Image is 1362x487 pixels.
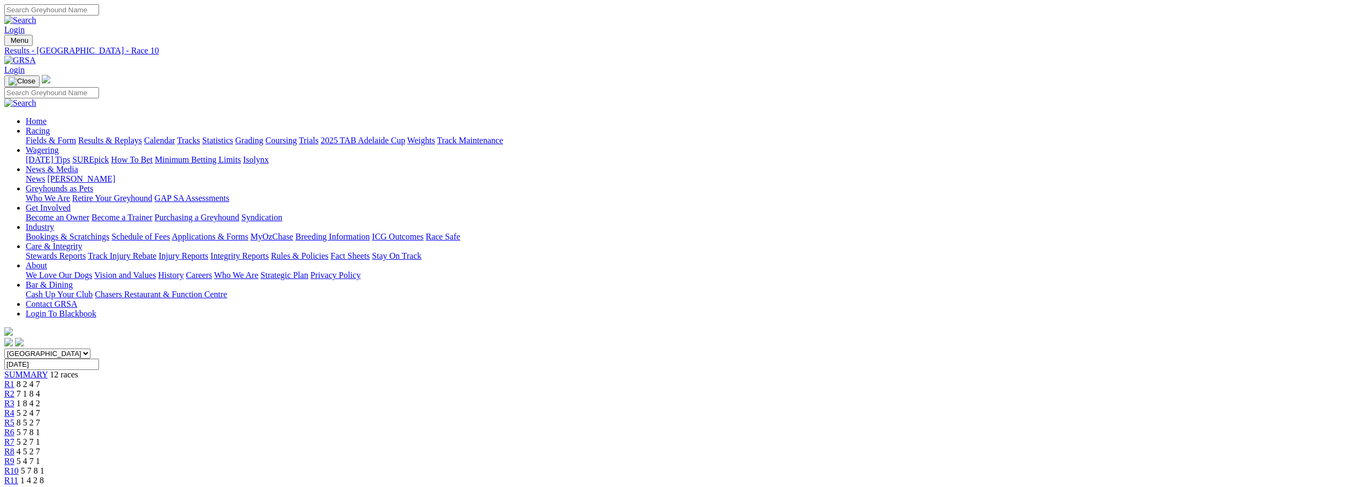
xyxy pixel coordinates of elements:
[47,174,115,183] a: [PERSON_NAME]
[26,213,1358,222] div: Get Involved
[155,213,239,222] a: Purchasing a Greyhound
[4,399,14,408] span: R3
[94,270,156,280] a: Vision and Values
[243,155,269,164] a: Isolynx
[26,174,1358,184] div: News & Media
[4,389,14,398] a: R2
[111,155,153,164] a: How To Bet
[271,251,329,260] a: Rules & Policies
[4,447,14,456] a: R8
[26,194,1358,203] div: Greyhounds as Pets
[26,126,50,135] a: Racing
[26,251,1358,261] div: Care & Integrity
[4,380,14,389] a: R1
[437,136,503,145] a: Track Maintenance
[4,46,1358,56] div: Results - [GEOGRAPHIC_DATA] - Race 10
[17,437,40,446] span: 5 2 7 1
[265,136,297,145] a: Coursing
[26,117,47,126] a: Home
[17,428,40,437] span: 5 7 8 1
[4,476,18,485] a: R11
[72,194,153,203] a: Retire Your Greyhound
[26,261,47,270] a: About
[4,466,19,475] a: R10
[158,251,208,260] a: Injury Reports
[26,290,1358,299] div: Bar & Dining
[26,174,45,183] a: News
[72,155,109,164] a: SUREpick
[331,251,370,260] a: Fact Sheets
[4,87,99,98] input: Search
[26,155,1358,165] div: Wagering
[310,270,361,280] a: Privacy Policy
[95,290,227,299] a: Chasers Restaurant & Function Centre
[4,457,14,466] a: R9
[26,184,93,193] a: Greyhounds as Pets
[92,213,153,222] a: Become a Trainer
[4,25,25,34] a: Login
[4,338,13,346] img: facebook.svg
[9,77,35,86] img: Close
[4,437,14,446] a: R7
[26,270,1358,280] div: About
[50,370,78,379] span: 12 races
[17,399,40,408] span: 1 8 4 2
[26,203,71,212] a: Get Involved
[26,165,78,174] a: News & Media
[26,290,93,299] a: Cash Up Your Club
[88,251,156,260] a: Track Injury Rebate
[261,270,308,280] a: Strategic Plan
[26,136,1358,145] div: Racing
[214,270,258,280] a: Who We Are
[26,155,70,164] a: [DATE] Tips
[26,270,92,280] a: We Love Our Dogs
[172,232,248,241] a: Applications & Forms
[4,98,36,108] img: Search
[155,155,241,164] a: Minimum Betting Limits
[241,213,282,222] a: Syndication
[4,418,14,427] a: R5
[17,457,40,466] span: 5 4 7 1
[78,136,142,145] a: Results & Replays
[4,16,36,25] img: Search
[4,370,48,379] span: SUMMARY
[155,194,230,203] a: GAP SA Assessments
[4,359,99,370] input: Select date
[299,136,318,145] a: Trials
[15,338,24,346] img: twitter.svg
[26,309,96,318] a: Login To Blackbook
[26,145,59,154] a: Wagering
[26,232,1358,242] div: Industry
[186,270,212,280] a: Careers
[158,270,184,280] a: History
[4,35,33,46] button: Toggle navigation
[425,232,460,241] a: Race Safe
[17,389,40,398] span: 7 1 8 4
[26,251,86,260] a: Stewards Reports
[11,36,28,44] span: Menu
[144,136,175,145] a: Calendar
[111,232,170,241] a: Schedule of Fees
[26,232,109,241] a: Bookings & Scratchings
[26,299,77,308] a: Contact GRSA
[17,418,40,427] span: 8 5 2 7
[20,476,44,485] span: 1 4 2 8
[17,408,40,418] span: 5 2 4 7
[372,232,423,241] a: ICG Outcomes
[235,136,263,145] a: Grading
[26,280,73,289] a: Bar & Dining
[4,428,14,437] span: R6
[26,213,89,222] a: Become an Owner
[4,408,14,418] a: R4
[4,4,99,16] input: Search
[26,242,82,251] a: Care & Integrity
